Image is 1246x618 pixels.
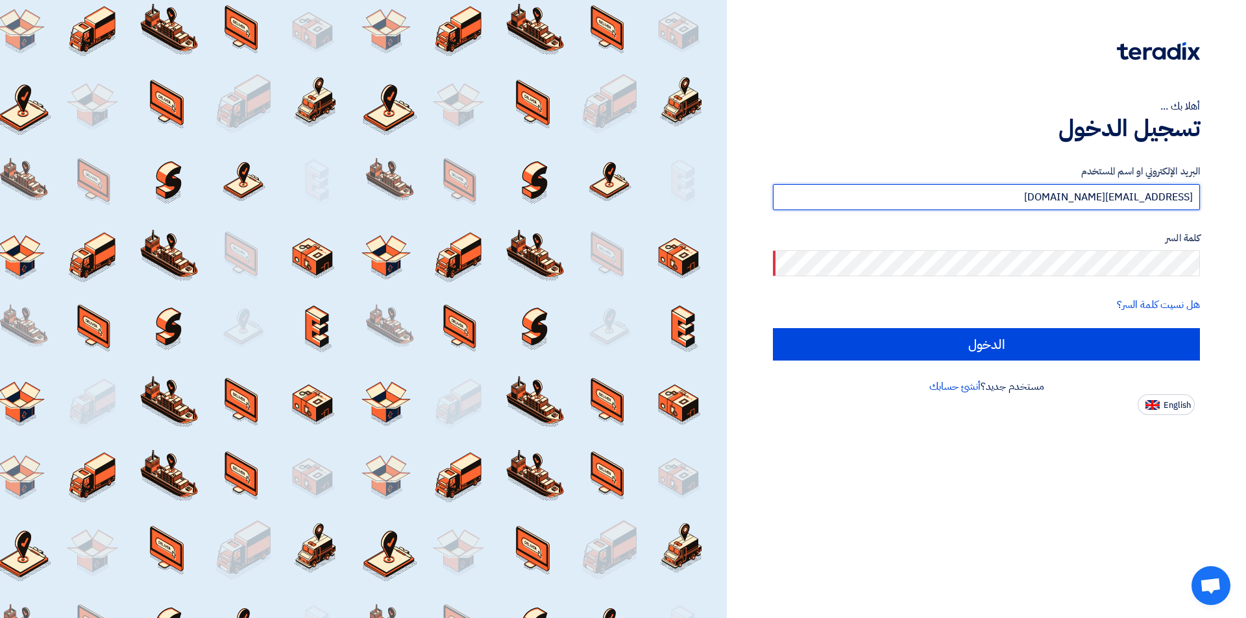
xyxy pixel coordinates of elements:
div: أهلا بك ... [773,99,1200,114]
a: Open chat [1191,566,1230,605]
img: en-US.png [1145,400,1160,410]
div: مستخدم جديد؟ [773,379,1200,394]
h1: تسجيل الدخول [773,114,1200,143]
img: Teradix logo [1117,42,1200,60]
button: English [1138,394,1195,415]
label: كلمة السر [773,231,1200,246]
a: هل نسيت كلمة السر؟ [1117,297,1200,313]
input: أدخل بريد العمل الإلكتروني او اسم المستخدم الخاص بك ... [773,184,1200,210]
span: English [1164,401,1191,410]
a: أنشئ حسابك [929,379,981,394]
label: البريد الإلكتروني او اسم المستخدم [773,164,1200,179]
input: الدخول [773,328,1200,361]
